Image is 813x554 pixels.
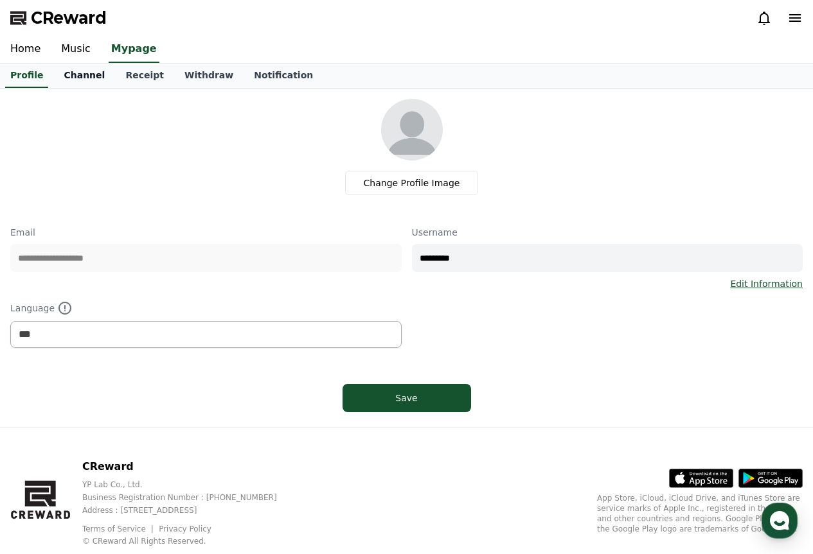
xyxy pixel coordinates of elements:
p: © CReward All Rights Reserved. [82,536,298,546]
span: CReward [31,8,107,28]
a: CReward [10,8,107,28]
a: Messages [85,407,166,439]
p: YP Lab Co., Ltd. [82,480,298,490]
a: Home [4,407,85,439]
a: Settings [166,407,247,439]
span: Messages [107,427,145,437]
a: Profile [5,64,48,88]
a: Receipt [115,64,174,88]
a: Terms of Service [82,524,156,533]
a: Notification [244,64,323,88]
a: Withdraw [174,64,244,88]
p: Business Registration Number : [PHONE_NUMBER] [82,492,298,503]
span: Settings [190,426,222,437]
a: Music [51,36,101,63]
label: Change Profile Image [345,171,479,195]
p: Email [10,226,402,239]
p: Language [10,300,402,316]
a: Channel [53,64,115,88]
a: Edit Information [730,277,803,290]
img: profile_image [381,99,443,160]
button: Save [343,384,471,412]
span: Home [33,426,55,437]
a: Mypage [109,36,159,63]
a: Privacy Policy [159,524,211,533]
p: App Store, iCloud, iCloud Drive, and iTunes Store are service marks of Apple Inc., registered in ... [597,493,803,534]
p: CReward [82,459,298,474]
p: Username [412,226,803,239]
p: Address : [STREET_ADDRESS] [82,505,298,515]
div: Save [368,392,445,404]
